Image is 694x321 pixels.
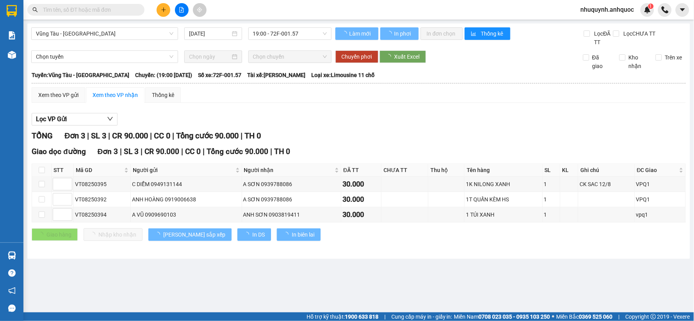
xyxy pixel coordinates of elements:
button: [PERSON_NAME] sắp xếp [148,228,232,241]
span: loading [283,232,292,237]
div: VPQ1 [636,195,684,204]
button: Xuất Excel [380,50,426,63]
div: A DŨNG (HẰNG) [75,35,137,44]
span: caret-down [679,6,686,13]
span: message [8,305,16,312]
div: vpq1 [636,210,684,219]
span: Miền Nam [454,312,550,321]
input: 12/08/2025 [189,29,230,38]
span: Lọc CHƯA TT [621,29,657,38]
span: SL 3 [124,147,139,156]
span: Chuyến: (19:00 [DATE]) [135,71,192,79]
span: loading [244,232,252,237]
div: [PERSON_NAME] ( HUY) [7,25,69,44]
span: Kho nhận [626,53,650,70]
span: Nhận: [75,7,93,16]
div: A SƠN 0939788086 [243,195,340,204]
th: Ghi chú [578,164,635,177]
span: In phơi [394,29,412,38]
strong: 0708 023 035 - 0935 103 250 [479,314,550,320]
div: C DIỄM 0949131144 [132,180,240,188]
span: search [32,7,38,13]
span: 19:00 - 72F-001.57 [253,28,327,39]
th: SL [543,164,560,177]
span: TH 0 [274,147,290,156]
b: Tuyến: Vũng Tàu - [GEOGRAPHIC_DATA] [32,72,129,78]
span: Loại xe: Limousine 11 chỗ [311,71,375,79]
span: Người nhận [244,166,333,174]
th: KL [560,164,579,177]
strong: 0369 525 060 [579,314,613,320]
span: Chọn chuyến [253,51,327,63]
span: | [141,147,143,156]
span: | [270,147,272,156]
div: VP 184 [PERSON_NAME] - HCM [75,7,137,35]
button: Nhập kho nhận [84,228,143,241]
span: Mã GD [76,166,123,174]
span: | [120,147,122,156]
img: warehouse-icon [8,251,16,260]
div: 1 [544,195,559,204]
span: copyright [651,314,656,319]
button: plus [157,3,170,17]
div: VT08250395 [75,180,129,188]
span: ⚪️ [552,315,555,318]
div: 0348605325 [75,44,137,55]
span: Hỗ trợ kỹ thuật: [307,312,378,321]
button: file-add [175,3,189,17]
strong: 1900 633 818 [345,314,378,320]
div: 30.000 [343,194,380,205]
input: Chọn ngày [189,52,230,61]
div: 1 [544,180,559,188]
span: | [87,131,89,140]
span: aim [197,7,202,13]
div: Xem theo VP nhận [93,91,138,99]
span: plus [161,7,166,13]
div: 1 [544,210,559,219]
span: Trên xe [662,53,685,62]
div: ANH HOÀNG 0919006638 [132,195,240,204]
button: Chuyển phơi [335,50,378,63]
span: TH 0 [244,131,261,140]
span: | [619,312,620,321]
th: ĐÃ TT [341,164,382,177]
span: Miền Bắc [557,312,613,321]
span: In DS [252,230,265,239]
span: Đơn 3 [98,147,118,156]
span: loading [387,31,393,36]
span: | [203,147,205,156]
span: TỔNG [32,131,53,140]
span: Tổng cước 90.000 [207,147,268,156]
span: CC 0 [185,147,201,156]
input: Tìm tên, số ĐT hoặc mã đơn [43,5,135,14]
span: Gửi: [7,7,19,16]
span: VP184 [86,55,121,69]
th: Thu hộ [428,164,465,177]
span: Tổng cước 90.000 [176,131,239,140]
div: VT08250392 [75,195,129,204]
div: VT08250394 [75,210,129,219]
div: 1K NILONG XANH [466,180,541,188]
span: Số xe: 72F-001.57 [198,71,241,79]
span: question-circle [8,269,16,277]
span: file-add [179,7,184,13]
button: bar-chartThống kê [465,27,510,40]
span: nhuquynh.anhquoc [574,5,640,14]
div: 1T QUẤN KÈM HS [466,195,541,204]
span: Cung cấp máy in - giấy in: [391,312,452,321]
span: ĐC Giao [637,166,678,174]
img: warehouse-icon [8,51,16,59]
div: VPQ1 [636,180,684,188]
button: In đơn chọn [421,27,463,40]
span: | [150,131,152,140]
div: A VŨ 0909690103 [132,210,240,219]
span: Giao dọc đường [32,147,86,156]
button: Lọc VP Gửi [32,113,118,126]
button: In phơi [380,27,419,40]
span: In biên lai [292,230,314,239]
sup: 1 [648,4,654,9]
button: caret-down [676,3,689,17]
img: icon-new-feature [644,6,651,13]
button: In DS [237,228,271,241]
div: CK SAC 12/8 [580,180,633,188]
